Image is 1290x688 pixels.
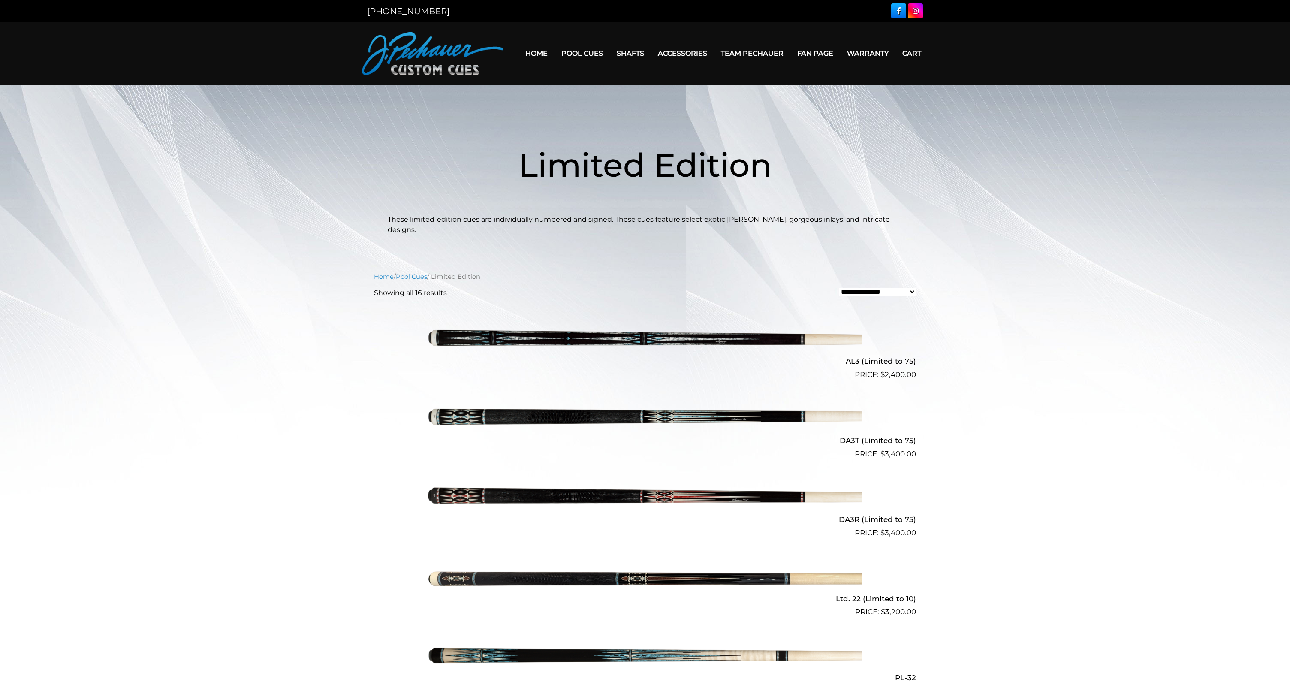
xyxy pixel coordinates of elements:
a: Home [518,42,555,64]
h2: DA3T (Limited to 75) [374,432,916,448]
a: Pool Cues [555,42,610,64]
span: $ [880,528,885,537]
a: DA3R (Limited to 75) $3,400.00 [374,463,916,539]
span: $ [881,607,885,616]
nav: Breadcrumb [374,272,916,281]
select: Shop order [839,288,916,296]
a: Cart [895,42,928,64]
bdi: 3,200.00 [881,607,916,616]
bdi: 2,400.00 [880,370,916,379]
a: AL3 (Limited to 75) $2,400.00 [374,305,916,380]
p: These limited-edition cues are individually numbered and signed. These cues feature select exotic... [388,214,902,235]
a: Fan Page [790,42,840,64]
h2: PL-32 [374,670,916,685]
a: Pool Cues [396,273,427,281]
img: Pechauer Custom Cues [362,32,503,75]
img: DA3R (Limited to 75) [428,463,862,535]
img: Ltd. 22 (Limited to 10) [428,542,862,614]
h2: Ltd. 22 (Limited to 10) [374,591,916,607]
bdi: 3,400.00 [880,528,916,537]
span: $ [880,450,885,458]
a: Ltd. 22 (Limited to 10) $3,200.00 [374,542,916,618]
a: Accessories [651,42,714,64]
p: Showing all 16 results [374,288,447,298]
a: Home [374,273,394,281]
a: Shafts [610,42,651,64]
span: Limited Edition [518,145,772,185]
img: DA3T (Limited to 75) [428,384,862,456]
a: Team Pechauer [714,42,790,64]
bdi: 3,400.00 [880,450,916,458]
h2: AL3 (Limited to 75) [374,353,916,369]
a: [PHONE_NUMBER] [367,6,449,16]
span: $ [880,370,885,379]
a: Warranty [840,42,895,64]
h2: DA3R (Limited to 75) [374,512,916,528]
a: DA3T (Limited to 75) $3,400.00 [374,384,916,459]
img: AL3 (Limited to 75) [428,305,862,377]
